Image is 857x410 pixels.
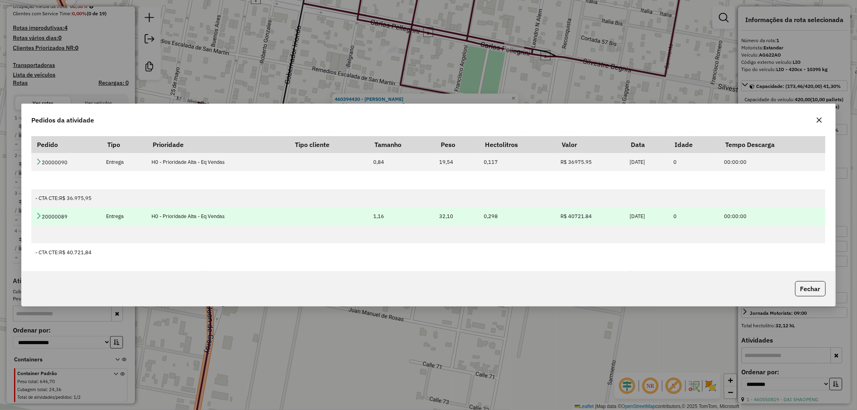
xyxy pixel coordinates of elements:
[106,159,124,165] span: Entrega
[795,281,826,296] button: Fechar
[435,153,480,171] td: 19,54
[31,207,102,225] td: 20000089
[556,136,626,153] th: Valor
[59,195,92,202] span: R$ 36.975,95
[106,213,124,220] span: Entrega
[484,159,498,165] span: 0,117
[147,207,290,225] td: H0 - Prioridade Alta - Eq Vendas
[31,153,102,171] td: 20000090
[556,207,626,225] td: R$ 40721.84
[720,153,825,171] td: 00:00:00
[626,136,669,153] th: Data
[484,213,498,220] span: 0,298
[31,136,102,153] th: Pedido
[147,136,290,153] th: Prioridade
[369,153,435,171] td: 0,84
[102,136,147,153] th: Tipo
[556,153,626,171] td: R$ 36975.95
[669,207,720,225] td: 0
[369,207,435,225] td: 1,16
[720,207,825,225] td: 00:00:00
[59,249,92,256] span: R$ 40.721,84
[626,153,669,171] td: [DATE]
[669,136,720,153] th: Idade
[669,153,720,171] td: 0
[435,136,480,153] th: Peso
[369,136,435,153] th: Tamanho
[147,153,290,171] td: H0 - Prioridade Alta - Eq Vendas
[35,194,821,202] div: - CTA CTE:
[290,136,369,153] th: Tipo cliente
[35,249,821,256] div: - CTA CTE:
[31,115,94,125] span: Pedidos da atividade
[480,136,556,153] th: Hectolitros
[626,207,669,225] td: [DATE]
[435,207,480,225] td: 32,10
[720,136,825,153] th: Tempo Descarga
